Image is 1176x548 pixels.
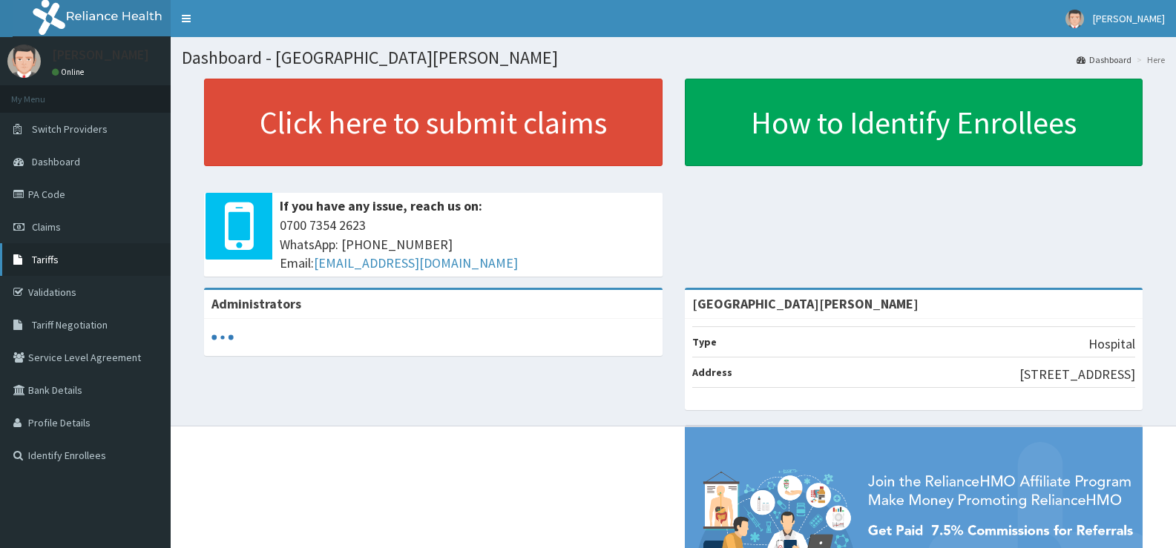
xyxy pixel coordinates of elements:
span: Claims [32,220,61,234]
b: If you have any issue, reach us on: [280,197,482,214]
b: Address [692,366,732,379]
a: [EMAIL_ADDRESS][DOMAIN_NAME] [314,254,518,271]
b: Type [692,335,717,349]
b: Administrators [211,295,301,312]
img: User Image [1065,10,1084,28]
span: 0700 7354 2623 WhatsApp: [PHONE_NUMBER] Email: [280,216,655,273]
img: User Image [7,44,41,78]
p: [PERSON_NAME] [52,48,149,62]
span: Tariffs [32,253,59,266]
li: Here [1133,53,1165,66]
span: Switch Providers [32,122,108,136]
p: [STREET_ADDRESS] [1019,365,1135,384]
span: Tariff Negotiation [32,318,108,331]
a: Click here to submit claims [204,79,663,166]
span: Dashboard [32,155,80,168]
h1: Dashboard - [GEOGRAPHIC_DATA][PERSON_NAME] [182,48,1165,67]
a: Dashboard [1077,53,1131,66]
span: [PERSON_NAME] [1093,12,1165,25]
p: Hospital [1088,334,1135,354]
strong: [GEOGRAPHIC_DATA][PERSON_NAME] [692,295,919,312]
svg: audio-loading [211,326,234,349]
a: Online [52,67,88,77]
a: How to Identify Enrollees [685,79,1143,166]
